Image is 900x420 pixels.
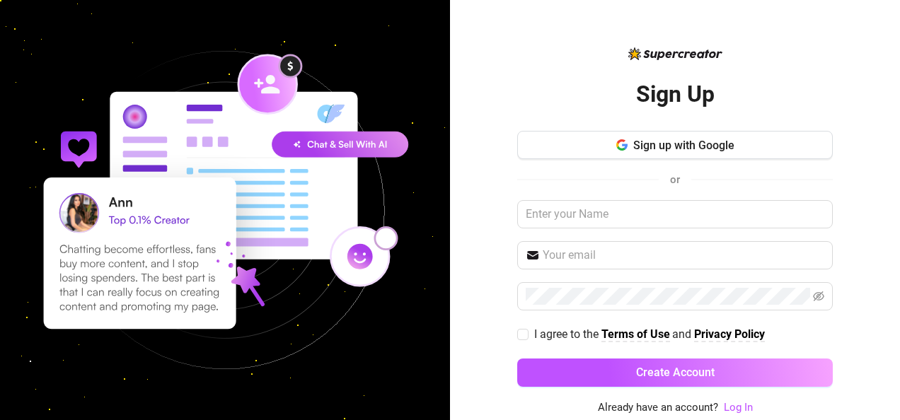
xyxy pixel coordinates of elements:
[813,291,824,302] span: eye-invisible
[636,80,715,109] h2: Sign Up
[517,200,833,228] input: Enter your Name
[601,327,670,342] a: Terms of Use
[694,327,765,341] strong: Privacy Policy
[724,401,753,414] a: Log In
[636,366,715,379] span: Create Account
[601,327,670,341] strong: Terms of Use
[628,47,722,60] img: logo-BBDzfeDw.svg
[670,173,680,186] span: or
[517,358,833,387] button: Create Account
[517,131,833,159] button: Sign up with Google
[543,247,824,264] input: Your email
[633,139,734,152] span: Sign up with Google
[598,399,718,416] span: Already have an account?
[694,327,765,342] a: Privacy Policy
[724,399,753,416] a: Log In
[672,327,694,341] span: and
[534,327,601,341] span: I agree to the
